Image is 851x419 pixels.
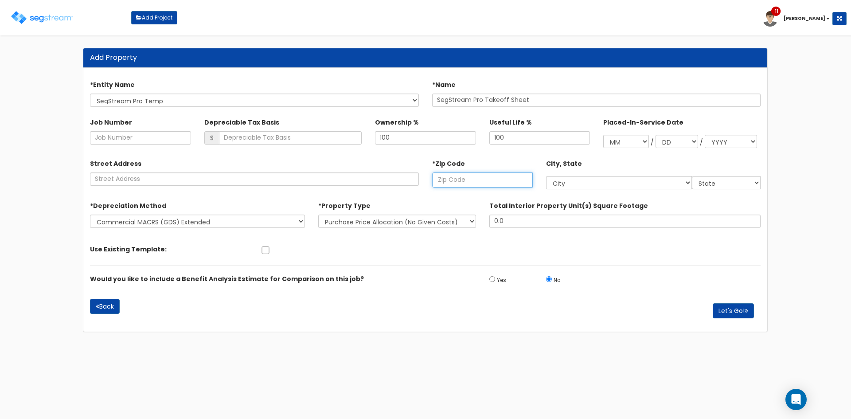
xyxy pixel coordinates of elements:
[432,172,533,188] input: Zip Code
[489,198,648,210] label: Total Interior Property Unit(s) Square Footage
[11,11,73,24] img: logo.png
[90,115,132,127] label: Job Number
[204,115,279,127] label: Depreciable Tax Basis
[219,131,362,145] input: Depreciable Tax Basis
[90,274,364,283] label: Would you like to include a Benefit Analysis Estimate for Comparison on this job?
[90,156,141,168] label: Street Address
[204,131,219,145] span: $
[432,77,456,89] label: *Name
[546,156,582,168] label: City, State
[713,303,754,318] button: Let's Go!
[375,115,419,127] label: Ownership %
[131,11,177,24] button: Add Project
[554,277,560,284] small: No
[432,156,465,168] label: *Zip Code
[489,115,532,127] label: Useful Life %
[603,115,683,127] label: Placed-In-Service Date
[762,11,778,27] img: avatar.png
[90,53,761,63] div: Add Property
[651,138,654,147] div: /
[90,172,419,186] input: Street Address
[489,131,590,145] input: Useful Life %
[775,8,778,16] span: 11
[432,94,761,107] input: Property Name
[318,198,371,210] label: *Property Type
[90,299,120,314] button: Back
[700,138,703,147] div: /
[90,245,167,254] label: Use Existing Template:
[489,215,761,228] input: total square foot
[90,77,135,89] label: *Entity Name
[90,198,166,210] label: *Depreciation Method
[785,389,807,410] div: Open Intercom Messenger
[784,15,825,22] b: [PERSON_NAME]
[90,131,191,145] input: Job Number
[375,131,476,145] input: Ownership %
[497,277,506,284] small: Yes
